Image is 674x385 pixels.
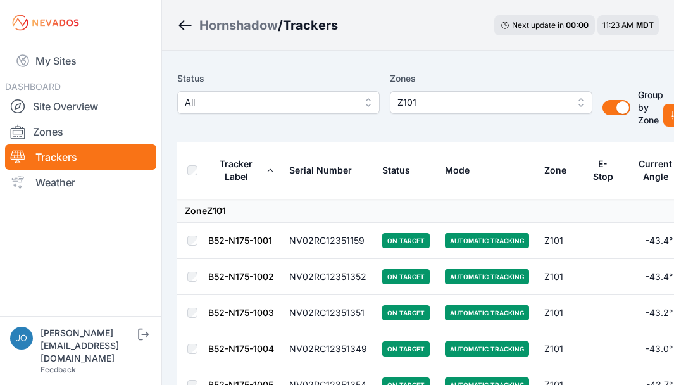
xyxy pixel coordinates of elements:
[177,71,380,86] label: Status
[537,223,584,259] td: Z101
[592,149,622,192] button: E-Stop
[544,155,577,186] button: Zone
[445,269,529,284] span: Automatic Tracking
[382,269,430,284] span: On Target
[445,341,529,357] span: Automatic Tracking
[208,307,274,318] a: B52-N175-1003
[208,343,274,354] a: B52-N175-1004
[537,295,584,331] td: Z101
[382,233,430,248] span: On Target
[208,235,272,246] a: B52-N175-1001
[397,95,567,110] span: Z101
[10,13,81,33] img: Nevados
[10,327,33,350] img: jos@nevados.solar
[185,95,354,110] span: All
[5,46,156,76] a: My Sites
[289,164,352,177] div: Serial Number
[5,170,156,195] a: Weather
[282,259,375,295] td: NV02RC12351352
[41,327,135,365] div: [PERSON_NAME][EMAIL_ADDRESS][DOMAIN_NAME]
[544,164,566,177] div: Zone
[445,305,529,320] span: Automatic Tracking
[445,155,480,186] button: Mode
[5,81,61,92] span: DASHBOARD
[41,365,76,374] a: Feedback
[282,295,375,331] td: NV02RC12351351
[208,158,264,183] div: Tracker Label
[177,9,338,42] nav: Breadcrumb
[199,16,278,34] a: Hornshadow
[283,16,338,34] h3: Trackers
[382,305,430,320] span: On Target
[512,20,564,30] span: Next update in
[566,20,589,30] div: 00 : 00
[537,259,584,295] td: Z101
[445,164,470,177] div: Mode
[592,158,614,183] div: E-Stop
[636,20,654,30] span: MDT
[5,144,156,170] a: Trackers
[208,271,274,282] a: B52-N175-1002
[382,341,430,357] span: On Target
[390,71,592,86] label: Zones
[278,16,283,34] span: /
[177,91,380,114] button: All
[638,89,663,125] span: Group by Zone
[637,158,674,183] div: Current Angle
[537,331,584,367] td: Z101
[602,20,633,30] span: 11:23 AM
[382,155,420,186] button: Status
[208,149,274,192] button: Tracker Label
[282,331,375,367] td: NV02RC12351349
[445,233,529,248] span: Automatic Tracking
[289,155,362,186] button: Serial Number
[5,94,156,119] a: Site Overview
[282,223,375,259] td: NV02RC12351159
[5,119,156,144] a: Zones
[390,91,592,114] button: Z101
[382,164,410,177] div: Status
